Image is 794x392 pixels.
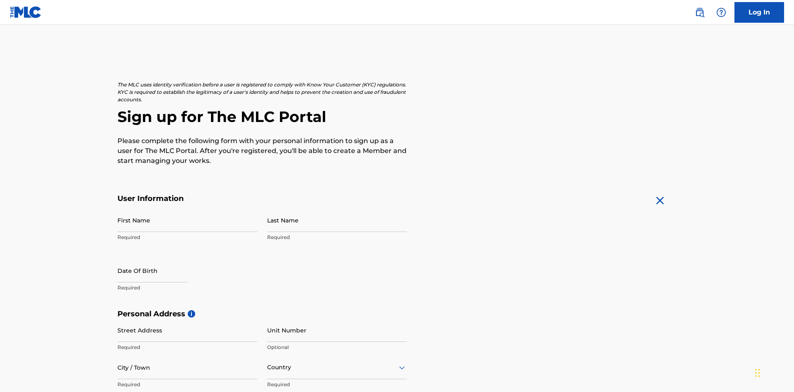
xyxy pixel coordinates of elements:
[267,344,407,351] p: Optional
[117,234,257,241] p: Required
[734,2,784,23] a: Log In
[117,284,257,292] p: Required
[188,310,195,318] span: i
[117,309,677,319] h5: Personal Address
[117,381,257,388] p: Required
[117,344,257,351] p: Required
[117,194,407,203] h5: User Information
[695,7,705,17] img: search
[653,194,667,207] img: close
[753,352,794,392] iframe: Chat Widget
[267,234,407,241] p: Required
[713,4,729,21] div: Help
[691,4,708,21] a: Public Search
[267,381,407,388] p: Required
[117,81,407,103] p: The MLC uses identity verification before a user is registered to comply with Know Your Customer ...
[117,108,677,126] h2: Sign up for The MLC Portal
[716,7,726,17] img: help
[10,6,42,18] img: MLC Logo
[117,136,407,166] p: Please complete the following form with your personal information to sign up as a user for The ML...
[755,361,760,385] div: Drag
